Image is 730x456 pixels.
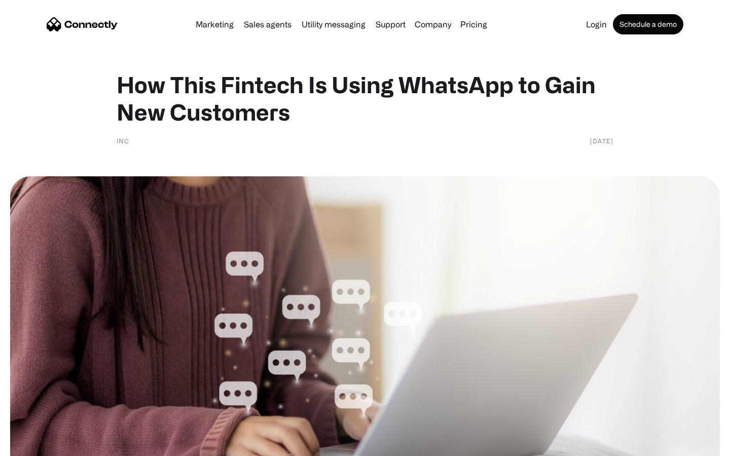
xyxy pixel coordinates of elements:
[117,71,613,126] h1: How This Fintech Is Using WhatsApp to Gain New Customers
[372,20,410,28] a: Support
[415,17,451,31] div: Company
[298,20,370,28] a: Utility messaging
[20,438,61,452] ul: Language list
[582,20,611,28] a: Login
[590,136,613,146] div: [DATE]
[456,20,491,28] a: Pricing
[117,136,129,146] div: INC
[240,20,296,28] a: Sales agents
[192,20,238,28] a: Marketing
[613,14,683,34] a: Schedule a demo
[10,438,61,452] aside: Language selected: English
